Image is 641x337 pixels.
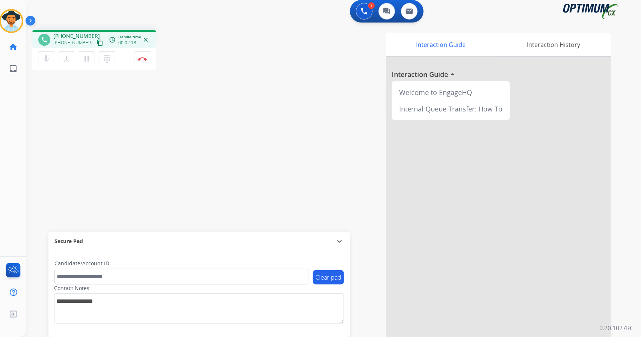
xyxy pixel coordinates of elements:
div: Welcome to EngageHQ [395,84,507,101]
button: Clear pad [313,270,344,284]
mat-icon: content_copy [97,39,103,46]
div: 1 [368,2,375,9]
mat-icon: expand_more [335,237,344,246]
label: Candidate/Account ID: [54,260,111,267]
mat-icon: pause [82,54,91,63]
mat-icon: phone [41,36,48,43]
mat-icon: mic [42,54,51,63]
div: Interaction Guide [386,33,496,56]
span: 00:02:13 [118,40,136,46]
mat-icon: access_time [109,36,116,43]
span: [PHONE_NUMBER] [53,32,100,40]
p: 0.20.1027RC [599,323,633,332]
img: control [138,57,147,61]
mat-icon: merge_type [62,54,71,63]
span: Handle time [118,34,141,40]
div: Interaction History [496,33,611,56]
label: Contact Notes: [54,284,91,292]
mat-icon: close [142,36,149,43]
span: Secure Pad [54,238,83,245]
span: [PHONE_NUMBER] [53,40,92,46]
mat-icon: inbox [9,64,18,73]
mat-icon: home [9,42,18,51]
div: Internal Queue Transfer: How To [395,101,507,117]
img: avatar [1,11,22,32]
mat-icon: dialpad [103,54,112,63]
